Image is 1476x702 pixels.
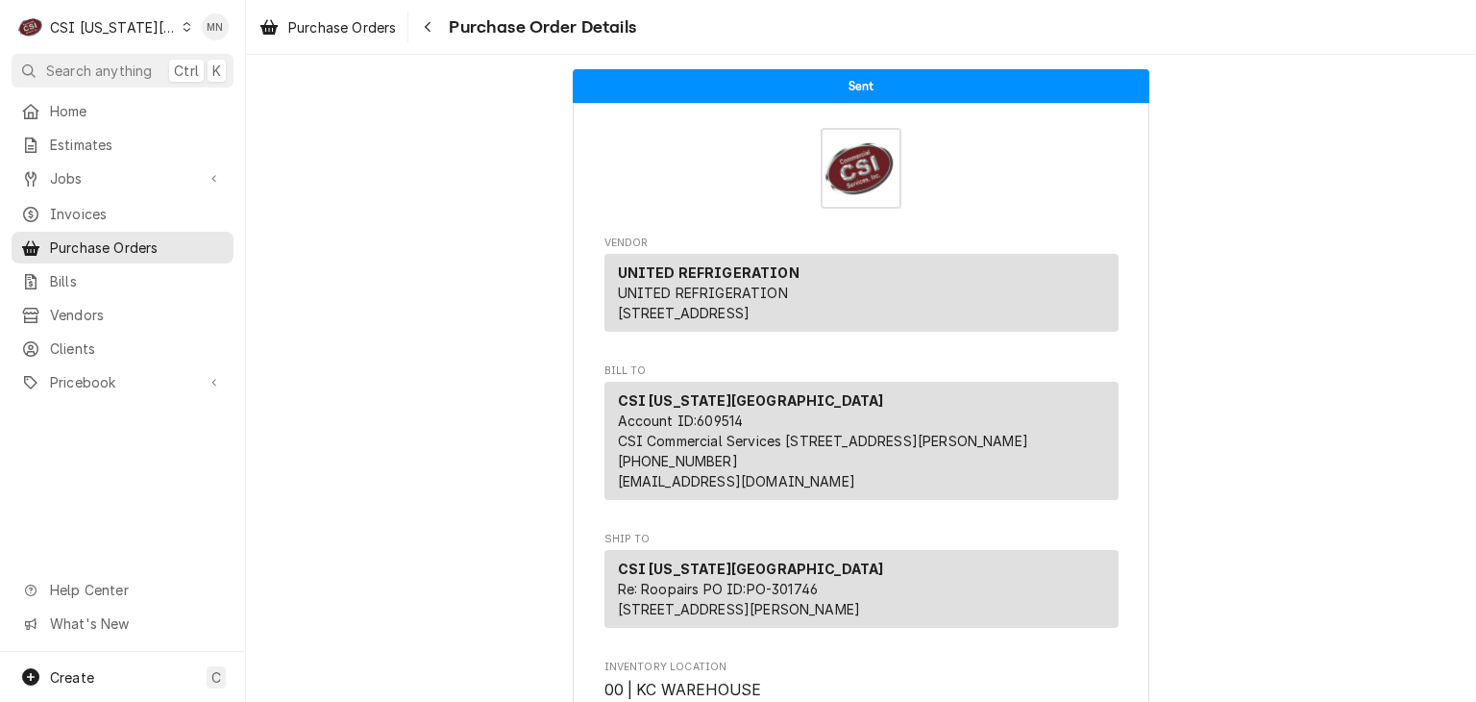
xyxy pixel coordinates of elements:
[604,532,1119,547] span: Ship To
[12,163,234,194] a: Go to Jobs
[50,204,224,224] span: Invoices
[50,271,224,291] span: Bills
[604,660,1119,701] div: Inventory Location
[618,601,861,617] span: [STREET_ADDRESS][PERSON_NAME]
[50,338,224,359] span: Clients
[618,264,799,281] strong: UNITED REFRIGERATION
[211,667,221,688] span: C
[12,299,234,331] a: Vendors
[618,473,855,489] a: [EMAIL_ADDRESS][DOMAIN_NAME]
[604,550,1119,628] div: Ship To
[12,265,234,297] a: Bills
[50,17,177,38] div: CSI [US_STATE][GEOGRAPHIC_DATA]
[604,236,1119,251] span: Vendor
[12,574,234,606] a: Go to Help Center
[604,660,1119,675] span: Inventory Location
[618,453,738,469] a: [PHONE_NUMBER]
[202,13,229,40] div: MN
[604,254,1119,339] div: Vendor
[17,13,44,40] div: CSI Kansas City's Avatar
[50,101,224,121] span: Home
[604,364,1119,509] div: Purchase Order Bill To
[12,366,234,398] a: Go to Pricebook
[604,382,1119,500] div: Bill To
[412,12,443,42] button: Navigate back
[50,669,94,686] span: Create
[12,608,234,639] a: Go to What's New
[604,532,1119,637] div: Purchase Order Ship To
[618,581,819,597] span: Re: Roopairs PO ID: PO-301746
[288,17,396,38] span: Purchase Orders
[604,364,1119,379] span: Bill To
[12,198,234,230] a: Invoices
[821,128,901,209] img: Logo
[202,13,229,40] div: Melissa Nehls's Avatar
[12,54,234,88] button: Search anythingCtrlK
[17,13,44,40] div: C
[604,236,1119,340] div: Purchase Order Vendor
[12,333,234,364] a: Clients
[12,95,234,127] a: Home
[50,305,224,325] span: Vendors
[50,614,222,634] span: What's New
[50,168,195,188] span: Jobs
[174,61,199,81] span: Ctrl
[12,129,234,161] a: Estimates
[618,433,1028,449] span: CSI Commercial Services [STREET_ADDRESS][PERSON_NAME]
[50,372,195,392] span: Pricebook
[50,135,224,155] span: Estimates
[604,679,1119,702] span: Inventory Location
[604,550,1119,636] div: Ship To
[618,561,884,577] strong: CSI [US_STATE][GEOGRAPHIC_DATA]
[618,392,884,409] strong: CSI [US_STATE][GEOGRAPHIC_DATA]
[50,238,224,258] span: Purchase Orders
[604,254,1119,332] div: Vendor
[50,580,222,600] span: Help Center
[12,232,234,263] a: Purchase Orders
[573,69,1149,103] div: Status
[604,382,1119,508] div: Bill To
[252,12,404,43] a: Purchase Orders
[212,61,221,81] span: K
[46,61,152,81] span: Search anything
[604,681,762,699] span: 00 | KC WAREHOUSE
[849,80,874,92] span: Sent
[618,285,788,321] span: UNITED REFRIGERATION [STREET_ADDRESS]
[443,14,636,40] span: Purchase Order Details
[618,413,744,429] span: Account ID: 609514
